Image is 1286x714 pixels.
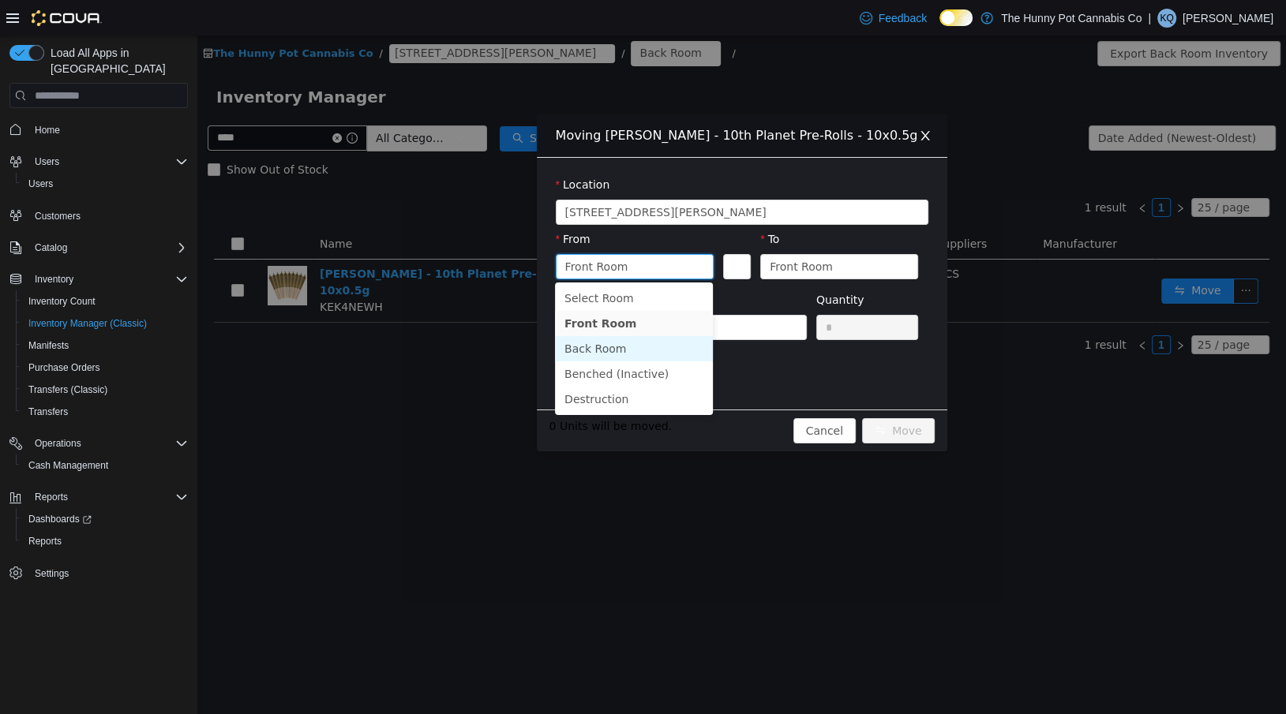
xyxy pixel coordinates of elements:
[35,567,69,580] span: Settings
[497,226,507,237] i: icon: down
[22,336,75,355] a: Manifests
[706,79,750,123] button: Close
[28,270,188,289] span: Inventory
[35,491,68,503] span: Reports
[9,111,188,626] nav: Complex example
[1183,9,1273,28] p: [PERSON_NAME]
[1148,9,1151,28] p: |
[665,383,737,408] button: icon: swapMove
[35,273,73,286] span: Inventory
[722,94,734,107] i: icon: close
[28,383,107,396] span: Transfers (Classic)
[3,151,194,173] button: Users
[28,564,75,583] a: Settings
[28,513,92,525] span: Dashboards
[596,383,658,408] button: Cancel
[22,402,74,421] a: Transfers
[28,152,188,171] span: Users
[28,206,188,226] span: Customers
[16,290,194,312] button: Inventory Count
[563,197,582,210] label: To
[1157,9,1176,28] div: Kobee Quinn
[16,335,194,357] button: Manifests
[22,532,68,551] a: Reports
[879,10,927,26] span: Feedback
[28,535,62,548] span: Reports
[35,210,81,222] span: Customers
[3,237,194,259] button: Catalog
[28,488,74,507] button: Reports
[358,197,393,210] label: From
[28,121,66,140] a: Home
[22,510,188,529] span: Dashboards
[28,119,188,139] span: Home
[22,456,188,475] span: Cash Management
[3,118,194,140] button: Home
[28,270,80,289] button: Inventory
[35,124,60,136] span: Home
[28,434,88,453] button: Operations
[28,295,96,308] span: Inventory Count
[712,172,722,183] i: icon: down
[22,456,114,475] a: Cash Management
[22,336,188,355] span: Manifests
[16,312,194,335] button: Inventory Manager (Classic)
[939,26,940,27] span: Dark Mode
[16,454,194,477] button: Cash Management
[572,219,636,243] div: Front Room
[352,383,475,399] span: 0 Units will be moved.
[358,92,731,109] div: Moving [PERSON_NAME] - 10th Planet Pre-Rolls - 10x0.5g
[3,268,194,290] button: Inventory
[3,204,194,227] button: Customers
[358,250,516,275] li: Select Room
[16,401,194,423] button: Transfers
[28,488,188,507] span: Reports
[853,2,933,34] a: Feedback
[35,155,59,168] span: Users
[358,143,413,155] label: Location
[1001,9,1142,28] p: The Hunny Pot Cannabis Co
[28,563,188,583] span: Settings
[22,174,59,193] a: Users
[35,241,67,254] span: Catalog
[22,174,188,193] span: Users
[22,358,188,377] span: Purchase Orders
[1160,9,1173,28] span: KQ
[22,314,188,333] span: Inventory Manager (Classic)
[32,10,102,26] img: Cova
[16,173,194,195] button: Users
[368,219,431,243] div: Front Room
[28,361,100,374] span: Purchase Orders
[28,238,188,257] span: Catalog
[619,258,667,271] label: Quantity
[28,434,188,453] span: Operations
[16,508,194,530] a: Dashboards
[22,402,188,421] span: Transfers
[28,459,108,472] span: Cash Management
[526,219,553,244] button: Swap
[16,357,194,379] button: Purchase Orders
[16,379,194,401] button: Transfers (Classic)
[358,351,516,376] li: Destruction
[3,486,194,508] button: Reports
[22,314,153,333] a: Inventory Manager (Classic)
[22,292,188,311] span: Inventory Count
[939,9,973,26] input: Dark Mode
[28,178,53,190] span: Users
[3,432,194,454] button: Operations
[3,562,194,585] button: Settings
[22,510,98,529] a: Dashboards
[591,287,600,298] i: icon: down
[22,292,102,311] a: Inventory Count
[35,437,81,450] span: Operations
[44,45,188,77] span: Load All Apps in [GEOGRAPHIC_DATA]
[28,406,68,418] span: Transfers
[22,532,188,551] span: Reports
[358,275,516,301] li: Front Room
[22,380,188,399] span: Transfers (Classic)
[28,317,147,330] span: Inventory Manager (Classic)
[702,226,711,237] i: icon: down
[28,152,66,171] button: Users
[28,339,69,352] span: Manifests
[358,326,516,351] li: Benched (Inactive)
